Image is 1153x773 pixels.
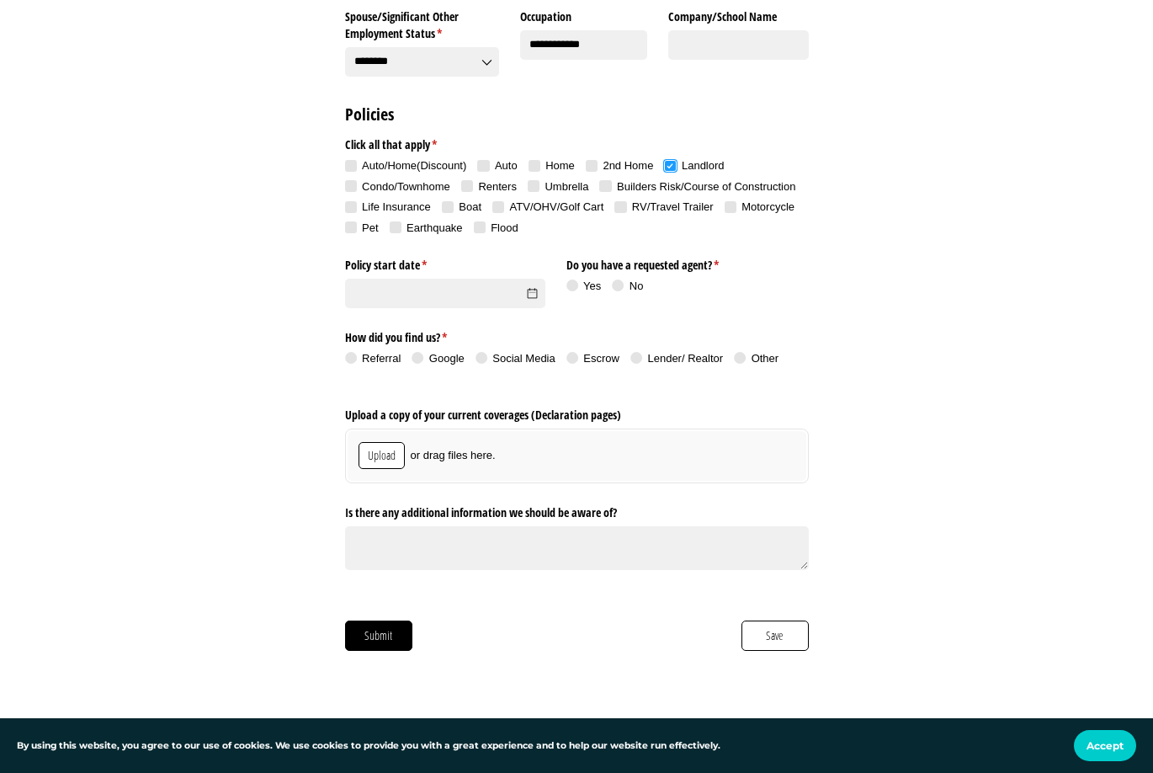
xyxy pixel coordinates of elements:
[429,352,465,365] span: Google
[668,3,809,25] label: Company/​School Name
[1087,739,1124,752] span: Accept
[345,323,809,345] legend: How did you find us?
[1074,730,1136,761] button: Accept
[752,352,779,365] span: Other
[583,280,601,292] span: Yes
[520,3,646,25] label: Occupation
[362,221,379,234] span: Pet
[617,180,795,193] span: Builders Risk/​Course of Construction
[566,252,809,274] legend: Do you have a requested agent?
[345,3,500,42] label: Spouse/​Significant Other Employment Status
[741,200,794,213] span: Motorcycle
[603,159,653,172] span: 2nd Home
[345,103,809,126] h2: Policies
[630,280,644,292] span: No
[362,159,466,172] span: Auto/​Home(Discount)
[359,442,405,469] button: Upload
[765,626,784,645] span: Save
[510,200,604,213] span: ATV/​OHV/​Golf Cart
[459,200,481,213] span: Boat
[406,221,463,234] span: Earthquake
[17,738,720,753] p: By using this website, you agree to our use of cookies. We use cookies to provide you with a grea...
[345,401,809,423] label: Upload a copy of your current coverages (Declaration pages)
[345,158,809,241] div: checkbox-group
[492,352,555,365] span: Social Media
[478,180,517,193] span: Renters
[345,131,809,153] legend: Click all that apply
[583,352,619,365] span: Escrow
[491,221,518,234] span: Flood
[367,446,396,465] span: Upload
[345,621,412,651] button: Submit
[362,180,450,193] span: Condo/​Townhome
[362,200,431,213] span: Life Insurance
[632,200,714,213] span: RV/​Travel Trailer
[364,626,393,645] span: Submit
[362,352,401,365] span: Referral
[411,448,496,463] span: or drag files here.
[345,499,809,521] label: Is there any additional information we should be aware of?
[741,621,809,651] button: Save
[495,159,518,172] span: Auto
[345,252,545,274] label: Policy start date
[545,159,575,172] span: Home
[682,159,725,172] span: Landlord
[545,180,588,193] span: Umbrella
[647,352,723,365] span: Lender/​ Realtor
